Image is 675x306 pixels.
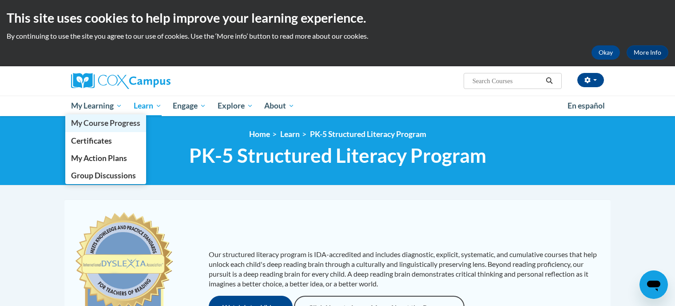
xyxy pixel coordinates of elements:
span: My Action Plans [71,153,127,163]
a: My Learning [65,96,128,116]
a: Explore [212,96,259,116]
span: Explore [218,101,253,111]
button: Account Settings [577,73,604,87]
a: Certificates [65,132,146,149]
input: Search Courses [472,76,543,86]
button: Okay [592,45,620,60]
span: PK-5 Structured Literacy Program [189,144,486,167]
p: Our structured literacy program is IDA-accredited and includes diagnostic, explicit, systematic, ... [209,250,602,289]
img: Cox Campus [71,73,171,89]
span: Group Discussions [71,171,136,180]
span: Engage [173,101,206,111]
a: Cox Campus [71,73,240,89]
span: Certificates [71,136,112,145]
a: Home [249,129,270,139]
a: PK-5 Structured Literacy Program [310,129,426,139]
a: En español [562,97,611,115]
iframe: Button to launch messaging window [639,270,668,299]
a: My Course Progress [65,114,146,132]
a: About [259,96,301,116]
span: My Learning [71,101,122,111]
span: About [264,101,294,111]
span: En español [568,101,605,110]
a: My Action Plans [65,149,146,167]
h2: This site uses cookies to help improve your learning experience. [7,9,668,27]
button: Search [543,76,556,86]
span: My Course Progress [71,118,140,128]
a: Group Discussions [65,167,146,184]
a: Learn [128,96,167,116]
a: More Info [627,45,668,60]
a: Learn [280,129,300,139]
p: By continuing to use the site you agree to our use of cookies. Use the ‘More info’ button to read... [7,31,668,41]
div: Main menu [58,96,617,116]
a: Engage [167,96,212,116]
span: Learn [134,101,162,111]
